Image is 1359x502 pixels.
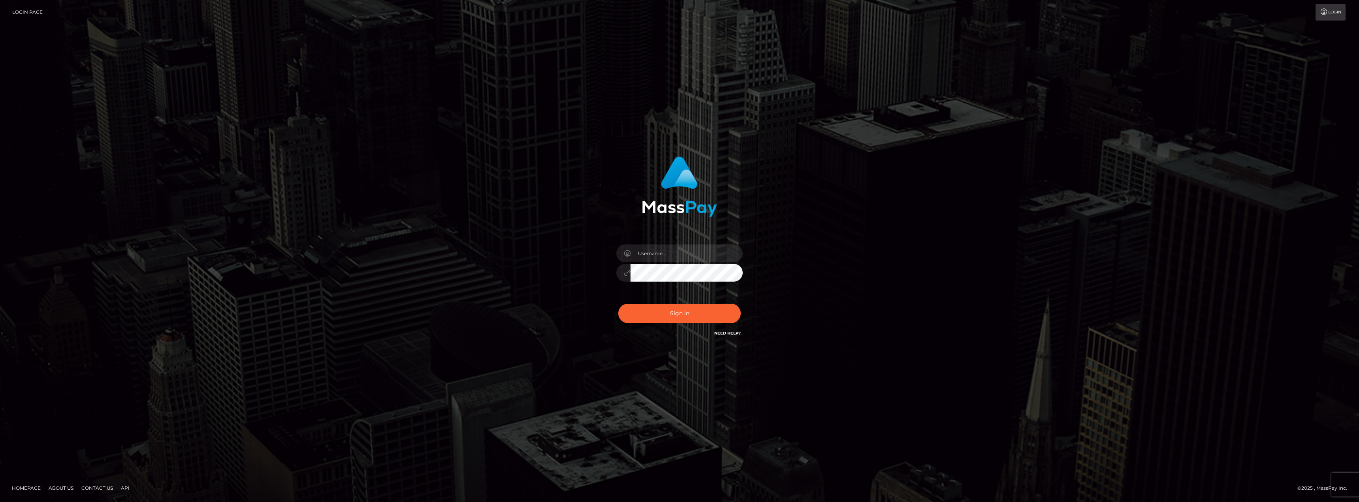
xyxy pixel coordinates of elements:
[118,482,133,494] a: API
[45,482,77,494] a: About Us
[714,331,741,336] a: Need Help?
[1316,4,1346,21] a: Login
[9,482,44,494] a: Homepage
[78,482,116,494] a: Contact Us
[642,156,717,217] img: MassPay Login
[1297,484,1353,493] div: © 2025 , MassPay Inc.
[618,304,741,323] button: Sign in
[12,4,43,21] a: Login Page
[631,244,743,262] input: Username...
